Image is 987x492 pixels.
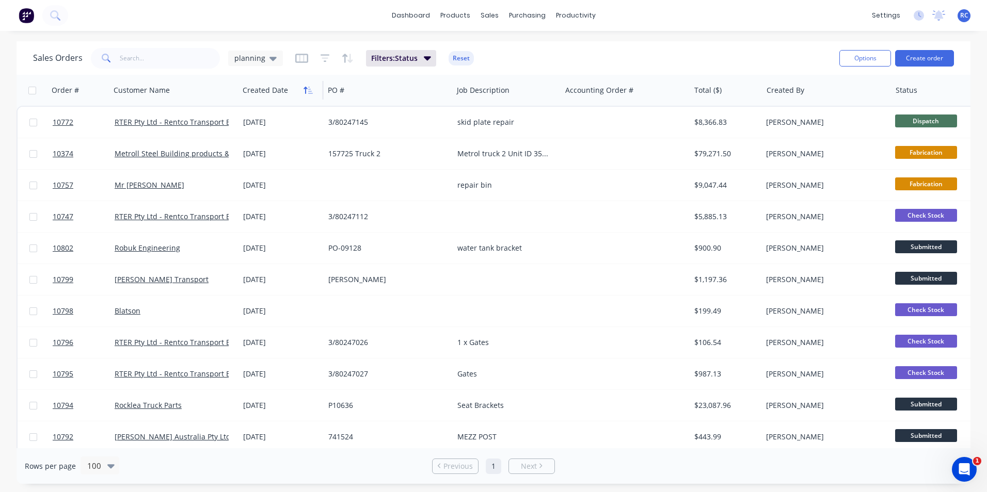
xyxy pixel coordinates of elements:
[243,274,320,285] div: [DATE]
[115,337,292,347] a: RTER Pty Ltd - Rentco Transport Equipment Rentals
[115,180,184,190] a: Mr [PERSON_NAME]
[457,149,552,159] div: Metrol truck 2 Unit ID 354323 [VEHICLE_IDENTIFICATION_NUMBER] / 6M60316531
[243,211,320,222] div: [DATE]
[521,461,537,471] span: Next
[115,369,292,379] a: RTER Pty Ltd - Rentco Transport Equipment Rentals
[53,107,115,138] a: 10772
[766,369,881,379] div: [PERSON_NAME]
[53,180,73,190] span: 10757
[328,85,344,95] div: PO #
[895,146,957,159] span: Fabrication
[115,243,180,253] a: Robuk Engineering
[694,337,755,348] div: $106.54
[328,243,443,253] div: PO-09128
[457,85,510,95] div: Job Description
[694,306,755,316] div: $199.49
[766,117,881,127] div: [PERSON_NAME]
[243,117,320,127] div: [DATE]
[115,274,209,284] a: [PERSON_NAME] Transport
[53,421,115,452] a: 10792
[867,8,905,23] div: settings
[895,240,957,253] span: Submitted
[694,243,755,253] div: $900.90
[243,337,320,348] div: [DATE]
[371,53,418,63] span: Filters: Status
[694,149,755,159] div: $79,271.50
[25,461,76,471] span: Rows per page
[895,114,957,127] span: Dispatch
[457,117,552,127] div: skid plate repair
[457,432,552,442] div: MEZZ POST
[449,51,474,65] button: Reset
[895,366,957,379] span: Check Stock
[53,274,73,285] span: 10799
[766,337,881,348] div: [PERSON_NAME]
[895,398,957,411] span: Submitted
[53,201,115,232] a: 10747
[115,117,292,127] a: RTER Pty Ltd - Rentco Transport Equipment Rentals
[766,149,881,159] div: [PERSON_NAME]
[243,180,320,190] div: [DATE]
[443,461,473,471] span: Previous
[328,400,443,411] div: P10636
[766,243,881,253] div: [PERSON_NAME]
[33,53,83,63] h1: Sales Orders
[53,337,73,348] span: 10796
[243,400,320,411] div: [DATE]
[53,358,115,389] a: 10795
[766,432,881,442] div: [PERSON_NAME]
[53,138,115,169] a: 10374
[766,274,881,285] div: [PERSON_NAME]
[243,432,320,442] div: [DATE]
[115,432,231,441] a: [PERSON_NAME] Australia Pty Ltd
[328,432,443,442] div: 741524
[766,400,881,411] div: [PERSON_NAME]
[387,8,435,23] a: dashboard
[895,429,957,442] span: Submitted
[895,209,957,222] span: Check Stock
[895,335,957,348] span: Check Stock
[960,11,968,20] span: RC
[767,85,804,95] div: Created By
[766,306,881,316] div: [PERSON_NAME]
[53,264,115,295] a: 10799
[114,85,170,95] div: Customer Name
[457,400,552,411] div: Seat Brackets
[457,369,552,379] div: Gates
[428,458,559,474] ul: Pagination
[115,211,292,221] a: RTER Pty Ltd - Rentco Transport Equipment Rentals
[120,48,220,69] input: Search...
[433,461,478,471] a: Previous page
[52,85,79,95] div: Order #
[839,50,891,67] button: Options
[896,85,917,95] div: Status
[694,85,722,95] div: Total ($)
[328,274,443,285] div: [PERSON_NAME]
[694,400,755,411] div: $23,087.96
[243,369,320,379] div: [DATE]
[53,117,73,127] span: 10772
[53,306,73,316] span: 10798
[53,243,73,253] span: 10802
[53,327,115,358] a: 10796
[694,117,755,127] div: $8,366.83
[243,306,320,316] div: [DATE]
[457,180,552,190] div: repair bin
[53,233,115,264] a: 10802
[504,8,551,23] div: purchasing
[457,337,552,348] div: 1 x Gates
[509,461,554,471] a: Next page
[243,243,320,253] div: [DATE]
[328,117,443,127] div: 3/80247145
[53,400,73,411] span: 10794
[694,274,755,285] div: $1,197.36
[766,180,881,190] div: [PERSON_NAME]
[53,149,73,159] span: 10374
[53,432,73,442] span: 10792
[694,180,755,190] div: $9,047.44
[53,390,115,421] a: 10794
[366,50,436,67] button: Filters:Status
[19,8,34,23] img: Factory
[243,149,320,159] div: [DATE]
[694,369,755,379] div: $987.13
